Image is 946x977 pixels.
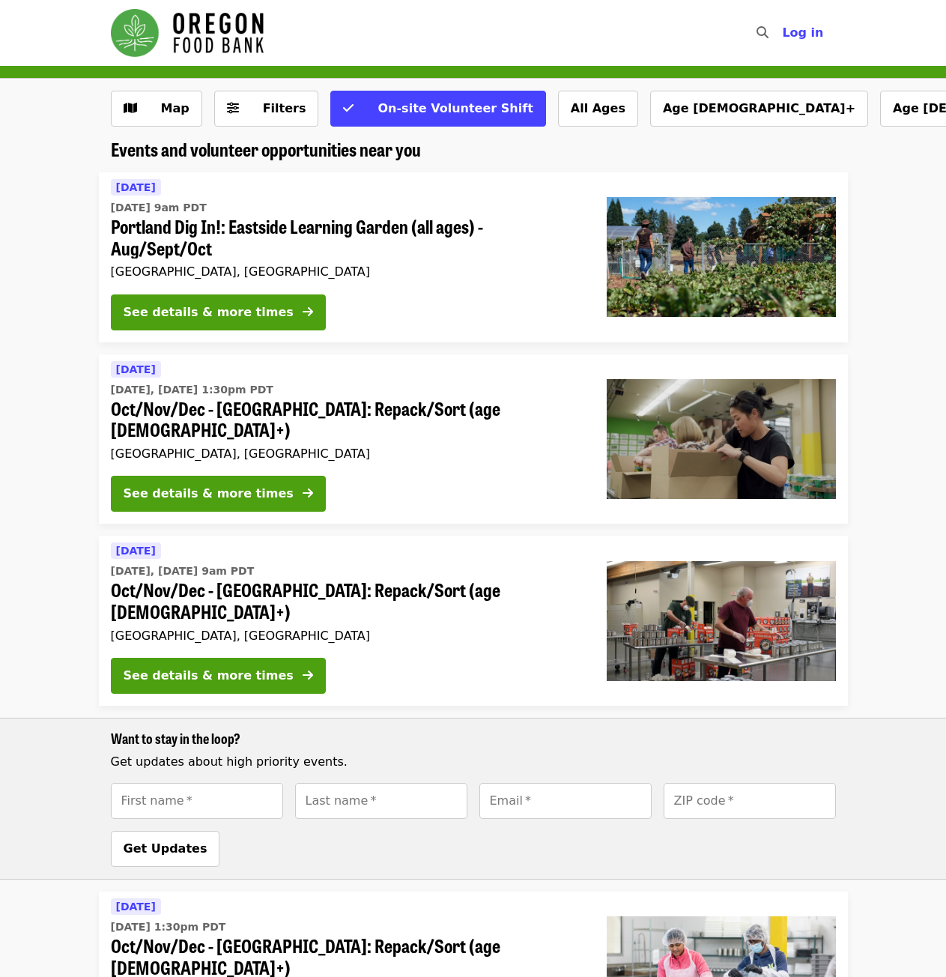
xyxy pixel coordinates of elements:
span: Get Updates [124,841,207,856]
span: Portland Dig In!: Eastside Learning Garden (all ages) - Aug/Sept/Oct [111,216,583,259]
i: arrow-right icon [303,305,313,319]
input: [object Object] [479,783,652,819]
a: See details for "Oct/Nov/Dec - Portland: Repack/Sort (age 8+)" [99,354,848,524]
span: Want to stay in the loop? [111,728,240,748]
i: arrow-right icon [303,668,313,683]
span: Map [161,101,189,115]
a: See details for "Portland Dig In!: Eastside Learning Garden (all ages) - Aug/Sept/Oct" [99,172,848,342]
time: [DATE], [DATE] 1:30pm PDT [111,382,273,398]
span: Get updates about high priority events. [111,754,348,769]
div: See details & more times [124,303,294,321]
img: Oct/Nov/Dec - Portland: Repack/Sort (age 16+) organized by Oregon Food Bank [607,561,836,681]
div: [GEOGRAPHIC_DATA], [GEOGRAPHIC_DATA] [111,629,583,643]
span: [DATE] [116,545,156,557]
span: Filters [263,101,306,115]
i: search icon [757,25,768,40]
time: [DATE] 1:30pm PDT [111,919,226,935]
button: Filters (0 selected) [214,91,319,127]
div: See details & more times [124,485,294,503]
input: [object Object] [664,783,836,819]
button: Log in [770,18,835,48]
span: [DATE] [116,363,156,375]
time: [DATE], [DATE] 9am PDT [111,563,255,579]
div: [GEOGRAPHIC_DATA], [GEOGRAPHIC_DATA] [111,264,583,279]
span: Events and volunteer opportunities near you [111,136,421,162]
button: Age [DEMOGRAPHIC_DATA]+ [650,91,868,127]
span: [DATE] [116,181,156,193]
input: [object Object] [295,783,467,819]
img: Oct/Nov/Dec - Portland: Repack/Sort (age 8+) organized by Oregon Food Bank [607,379,836,499]
i: map icon [124,101,137,115]
span: Oct/Nov/Dec - [GEOGRAPHIC_DATA]: Repack/Sort (age [DEMOGRAPHIC_DATA]+) [111,579,583,623]
input: [object Object] [111,783,283,819]
button: See details & more times [111,294,326,330]
input: Search [777,15,789,51]
button: On-site Volunteer Shift [330,91,545,127]
span: Log in [782,25,823,40]
div: [GEOGRAPHIC_DATA], [GEOGRAPHIC_DATA] [111,447,583,461]
div: See details & more times [124,667,294,685]
button: See details & more times [111,476,326,512]
button: All Ages [558,91,638,127]
i: check icon [343,101,354,115]
i: sliders-h icon [227,101,239,115]
button: Get Updates [111,831,220,867]
span: [DATE] [116,901,156,913]
button: See details & more times [111,658,326,694]
img: Portland Dig In!: Eastside Learning Garden (all ages) - Aug/Sept/Oct organized by Oregon Food Bank [607,197,836,317]
button: Show map view [111,91,202,127]
img: Oregon Food Bank - Home [111,9,264,57]
time: [DATE] 9am PDT [111,200,207,216]
a: See details for "Oct/Nov/Dec - Portland: Repack/Sort (age 16+)" [99,536,848,706]
span: On-site Volunteer Shift [378,101,533,115]
span: Oct/Nov/Dec - [GEOGRAPHIC_DATA]: Repack/Sort (age [DEMOGRAPHIC_DATA]+) [111,398,583,441]
i: arrow-right icon [303,486,313,500]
